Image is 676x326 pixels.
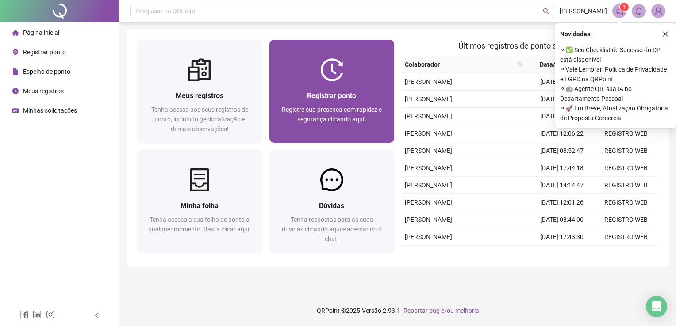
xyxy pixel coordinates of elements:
span: [PERSON_NAME] [560,6,607,16]
span: Meus registros [176,91,223,100]
span: home [12,30,19,36]
span: Meus registros [23,87,64,95]
span: Dúvidas [319,201,344,210]
span: [PERSON_NAME] [405,130,452,137]
a: DúvidasTenha respostas para as suas dúvidas clicando aqui e acessando o chat! [269,150,395,253]
span: [PERSON_NAME] [405,95,452,102]
span: Últimos registros de ponto sincronizados [458,41,601,50]
span: notification [615,7,623,15]
span: Tenha acesso aos seus registros de ponto, incluindo geolocalização e demais observações! [151,106,248,133]
img: 87183 [652,4,665,18]
a: Registrar pontoRegistre sua presença com rapidez e segurança clicando aqui! [269,40,395,143]
span: Página inicial [23,29,59,36]
span: instagram [46,310,55,319]
td: REGISTRO WEB [594,142,658,159]
span: Tenha acesso a sua folha de ponto a qualquer momento. Basta clicar aqui! [148,216,251,233]
span: file [12,68,19,75]
span: search [518,62,523,67]
span: bell [635,7,643,15]
sup: 1 [620,3,629,11]
td: [DATE] 14:10:11 [530,108,594,125]
span: search [516,58,525,71]
td: [DATE] 14:14:47 [530,177,594,194]
span: Data/Hora [530,60,578,69]
span: linkedin [33,310,42,319]
span: left [94,312,100,318]
span: Colaborador [405,60,514,69]
span: facebook [19,310,28,319]
span: Registrar ponto [23,49,66,56]
span: Registre sua presença com rapidez e segurança clicando aqui! [282,106,382,123]
td: REGISTRO WEB [594,194,658,211]
span: Reportar bug e/ou melhoria [403,307,479,314]
td: [DATE] 14:07:49 [530,246,594,263]
span: ⚬ ✅ Seu Checklist de Sucesso do DP está disponível [560,45,671,64]
td: [DATE] 08:44:00 [530,211,594,228]
footer: QRPoint © 2025 - 2.93.1 - [119,295,676,326]
th: Data/Hora [526,56,589,73]
td: [DATE] 17:40:48 [530,91,594,108]
td: REGISTRO WEB [594,159,658,177]
span: [PERSON_NAME] [405,147,452,154]
span: ⚬ Vale Lembrar: Política de Privacidade e LGPD na QRPoint [560,64,671,84]
td: [DATE] 12:01:26 [530,194,594,211]
span: close [662,31,668,37]
span: [PERSON_NAME] [405,182,452,189]
span: ⚬ 🚀 Em Breve, Atualização Obrigatória de Proposta Comercial [560,103,671,123]
span: Novidades ! [560,29,592,39]
td: REGISTRO WEB [594,211,658,228]
a: Minha folhaTenha acesso a sua folha de ponto a qualquer momento. Basta clicar aqui! [137,150,262,253]
td: REGISTRO WEB [594,177,658,194]
span: schedule [12,107,19,114]
span: Minhas solicitações [23,107,77,114]
span: Registrar ponto [307,91,356,100]
span: ⚬ 🤖 Agente QR: sua IA no Departamento Pessoal [560,84,671,103]
span: environment [12,49,19,55]
td: [DATE] 08:52:47 [530,142,594,159]
span: [PERSON_NAME] [405,233,452,240]
a: Meus registrosTenha acesso aos seus registros de ponto, incluindo geolocalização e demais observa... [137,40,262,143]
span: [PERSON_NAME] [405,199,452,206]
td: [DATE] 17:44:18 [530,159,594,177]
span: 1 [623,4,626,10]
td: REGISTRO WEB [594,125,658,142]
span: Versão [362,307,381,314]
span: Minha folha [181,201,219,210]
span: Tenha respostas para as suas dúvidas clicando aqui e acessando o chat! [282,216,382,243]
td: [DATE] 17:43:30 [530,228,594,246]
td: [DATE] 06:12:47 [530,73,594,91]
td: REGISTRO WEB [594,228,658,246]
span: [PERSON_NAME] [405,216,452,223]
span: [PERSON_NAME] [405,78,452,85]
span: clock-circle [12,88,19,94]
span: [PERSON_NAME] [405,164,452,171]
span: [PERSON_NAME] [405,113,452,120]
div: Open Intercom Messenger [646,296,667,317]
span: Espelho de ponto [23,68,70,75]
td: [DATE] 12:06:22 [530,125,594,142]
td: REGISTRO WEB [594,246,658,263]
span: search [543,8,549,15]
